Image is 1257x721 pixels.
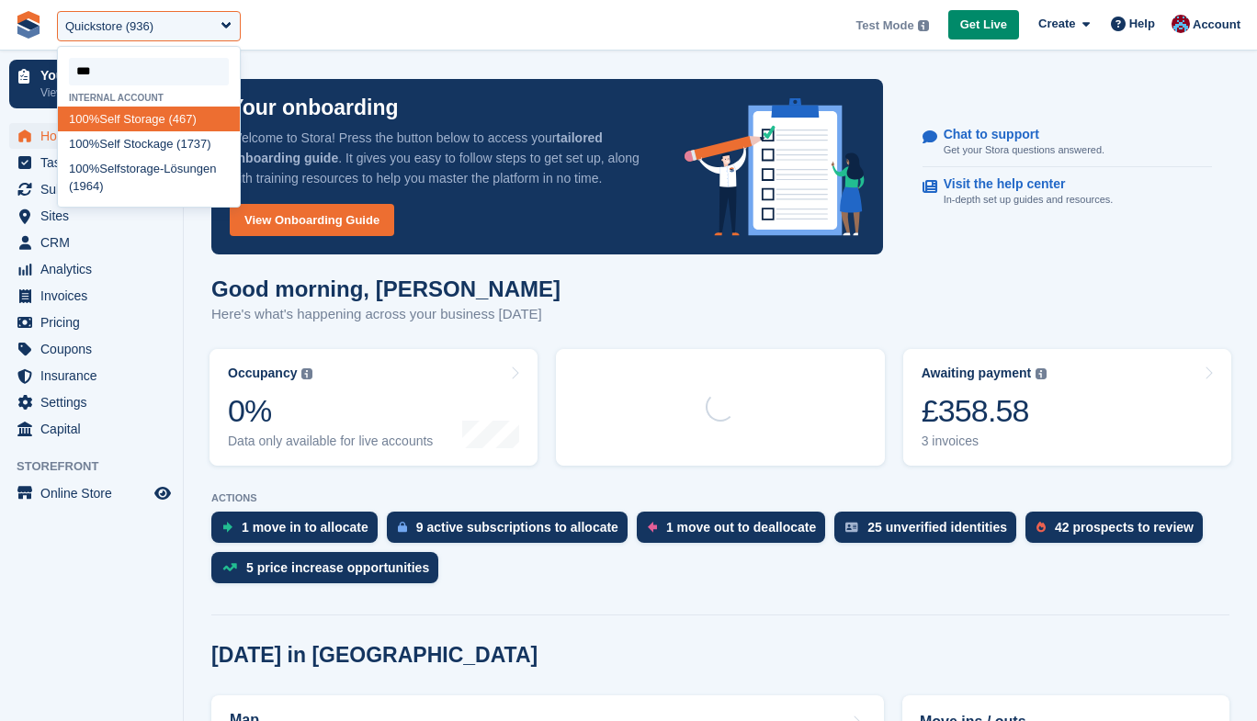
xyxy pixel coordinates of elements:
[923,167,1212,217] a: Visit the help center In-depth set up guides and resources.
[17,457,183,476] span: Storefront
[69,112,99,126] span: 100%
[211,512,387,552] a: 1 move in to allocate
[242,520,368,535] div: 1 move in to allocate
[40,389,151,415] span: Settings
[58,156,240,199] div: Selfstorage-Lösungen (1964)
[918,20,929,31] img: icon-info-grey-7440780725fd019a000dd9b08b2336e03edf1995a4989e88bcd33f0948082b44.svg
[152,482,174,504] a: Preview store
[228,392,433,430] div: 0%
[40,283,151,309] span: Invoices
[69,137,99,151] span: 100%
[211,276,561,301] h1: Good morning, [PERSON_NAME]
[9,230,174,255] a: menu
[685,98,865,236] img: onboarding-info-6c161a55d2c0e0a8cae90662b2fe09162a5109e8cc188191df67fb4f79e88e88.svg
[9,256,174,282] a: menu
[15,11,42,39] img: stora-icon-8386f47178a22dfd0bd8f6a31ec36ba5ce8667c1dd55bd0f319d3a0aa187defe.svg
[922,434,1047,449] div: 3 invoices
[40,203,151,229] span: Sites
[1038,15,1075,33] span: Create
[40,336,151,362] span: Coupons
[58,131,240,156] div: Self Stockage (1737)
[40,69,150,82] p: Your onboarding
[211,492,1229,504] p: ACTIONS
[228,366,297,381] div: Occupancy
[1025,512,1212,552] a: 42 prospects to review
[923,118,1212,168] a: Chat to support Get your Stora questions answered.
[211,552,447,592] a: 5 price increase opportunities
[40,123,151,149] span: Home
[1036,368,1047,379] img: icon-info-grey-7440780725fd019a000dd9b08b2336e03edf1995a4989e88bcd33f0948082b44.svg
[40,150,151,175] span: Tasks
[948,10,1019,40] a: Get Live
[246,560,429,575] div: 5 price increase opportunities
[922,392,1047,430] div: £358.58
[944,127,1090,142] p: Chat to support
[9,310,174,335] a: menu
[9,176,174,202] a: menu
[944,176,1099,192] p: Visit the help center
[9,283,174,309] a: menu
[69,162,99,175] span: 100%
[222,563,237,571] img: price_increase_opportunities-93ffe204e8149a01c8c9dc8f82e8f89637d9d84a8eef4429ea346261dce0b2c0.svg
[1193,16,1240,34] span: Account
[387,512,637,552] a: 9 active subscriptions to allocate
[9,480,174,506] a: menu
[211,304,561,325] p: Here's what's happening across your business [DATE]
[1172,15,1190,33] img: David Hughes
[40,230,151,255] span: CRM
[398,521,407,533] img: active_subscription_to_allocate_icon-d502201f5373d7db506a760aba3b589e785aa758c864c3986d89f69b8ff3...
[211,643,538,668] h2: [DATE] in [GEOGRAPHIC_DATA]
[230,204,394,236] a: View Onboarding Guide
[845,522,858,533] img: verify_identity-adf6edd0f0f0b5bbfe63781bf79b02c33cf7c696d77639b501bdc392416b5a36.svg
[944,192,1114,208] p: In-depth set up guides and resources.
[228,434,433,449] div: Data only available for live accounts
[230,97,399,118] p: Your onboarding
[40,310,151,335] span: Pricing
[9,203,174,229] a: menu
[9,416,174,442] a: menu
[922,366,1032,381] div: Awaiting payment
[834,512,1025,552] a: 25 unverified identities
[666,520,816,535] div: 1 move out to deallocate
[867,520,1007,535] div: 25 unverified identities
[40,84,150,101] p: View next steps
[960,16,1007,34] span: Get Live
[637,512,834,552] a: 1 move out to deallocate
[1055,520,1194,535] div: 42 prospects to review
[222,522,232,533] img: move_ins_to_allocate_icon-fdf77a2bb77ea45bf5b3d319d69a93e2d87916cf1d5bf7949dd705db3b84f3ca.svg
[301,368,312,379] img: icon-info-grey-7440780725fd019a000dd9b08b2336e03edf1995a4989e88bcd33f0948082b44.svg
[9,389,174,415] a: menu
[855,17,913,35] span: Test Mode
[230,128,655,188] p: Welcome to Stora! Press the button below to access your . It gives you easy to follow steps to ge...
[40,256,151,282] span: Analytics
[40,363,151,389] span: Insurance
[209,349,538,466] a: Occupancy 0% Data only available for live accounts
[40,480,151,506] span: Online Store
[58,107,240,131] div: Self Storage (467)
[9,150,174,175] a: menu
[9,363,174,389] a: menu
[58,93,240,103] div: Internal account
[40,176,151,202] span: Subscriptions
[9,123,174,149] a: menu
[416,520,618,535] div: 9 active subscriptions to allocate
[9,60,174,108] a: Your onboarding View next steps
[65,17,153,36] div: Quickstore (936)
[1036,522,1046,533] img: prospect-51fa495bee0391a8d652442698ab0144808aea92771e9ea1ae160a38d050c398.svg
[40,416,151,442] span: Capital
[1129,15,1155,33] span: Help
[648,522,657,533] img: move_outs_to_deallocate_icon-f764333ba52eb49d3ac5e1228854f67142a1ed5810a6f6cc68b1a99e826820c5.svg
[9,336,174,362] a: menu
[944,142,1104,158] p: Get your Stora questions answered.
[903,349,1231,466] a: Awaiting payment £358.58 3 invoices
